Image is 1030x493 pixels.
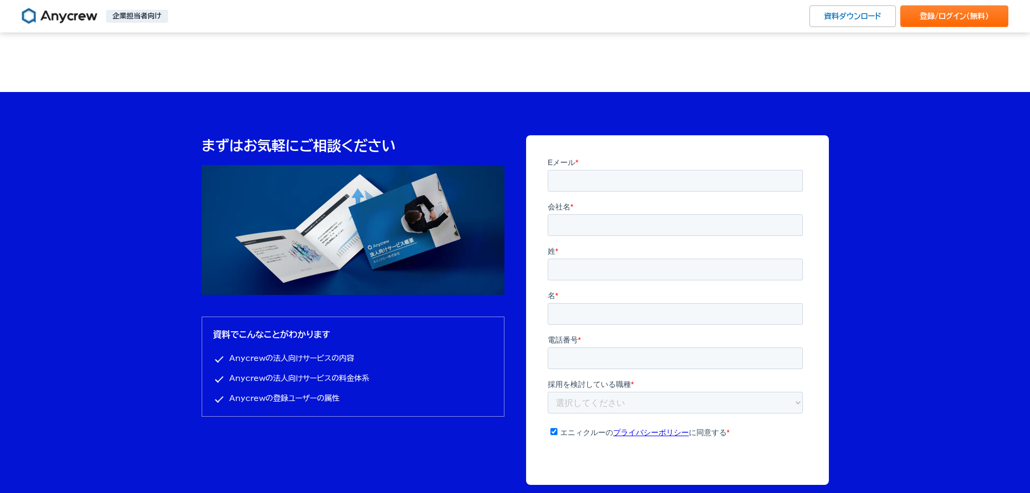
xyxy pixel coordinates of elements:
[213,392,493,405] li: Anycrewの登録ユーザーの属性
[900,5,1008,27] a: 登録/ログイン（無料）
[213,372,493,385] li: Anycrewの法人向けサービスの料金体系
[213,328,493,341] h3: 資料でこんなことがわかります
[966,12,989,20] span: （無料）
[22,8,97,25] img: Anycrew
[202,135,504,156] p: まずはお気軽にご相談ください
[548,157,807,463] iframe: Form 0
[106,10,168,23] p: 企業担当者向け
[809,5,896,27] a: 資料ダウンロード
[213,352,493,365] li: Anycrewの法人向けサービスの内容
